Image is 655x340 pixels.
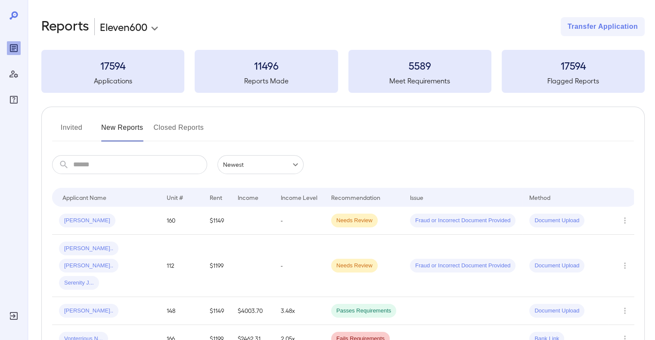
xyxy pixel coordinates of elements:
[618,214,632,227] button: Row Actions
[7,67,21,81] div: Manage Users
[41,76,184,86] h5: Applications
[41,58,184,72] h3: 17594
[59,217,115,225] span: [PERSON_NAME]
[502,76,645,86] h5: Flagged Reports
[217,155,304,174] div: Newest
[331,262,378,270] span: Needs Review
[529,192,550,202] div: Method
[59,279,99,287] span: Serenity J...
[274,235,324,297] td: -
[160,235,203,297] td: 112
[410,262,515,270] span: Fraud or Incorrect Document Provided
[331,217,378,225] span: Needs Review
[231,297,274,325] td: $4003.70
[59,262,118,270] span: [PERSON_NAME]..
[348,76,491,86] h5: Meet Requirements
[41,17,89,36] h2: Reports
[618,304,632,318] button: Row Actions
[618,259,632,273] button: Row Actions
[160,207,203,235] td: 160
[62,192,106,202] div: Applicant Name
[203,207,231,235] td: $1149
[7,309,21,323] div: Log Out
[561,17,645,36] button: Transfer Application
[203,235,231,297] td: $1199
[7,41,21,55] div: Reports
[41,50,645,93] summary: 17594Applications11496Reports Made5589Meet Requirements17594Flagged Reports
[195,76,338,86] h5: Reports Made
[203,297,231,325] td: $1149
[348,58,491,72] h3: 5589
[274,207,324,235] td: -
[529,307,584,315] span: Document Upload
[331,307,396,315] span: Passes Requirements
[160,297,203,325] td: 148
[238,192,258,202] div: Income
[529,217,584,225] span: Document Upload
[7,93,21,107] div: FAQ
[59,245,118,253] span: [PERSON_NAME]..
[410,192,424,202] div: Issue
[101,121,143,141] button: New Reports
[529,262,584,270] span: Document Upload
[410,217,515,225] span: Fraud or Incorrect Document Provided
[154,121,204,141] button: Closed Reports
[52,121,91,141] button: Invited
[502,58,645,72] h3: 17594
[195,58,338,72] h3: 11496
[274,297,324,325] td: 3.48x
[59,307,118,315] span: [PERSON_NAME]..
[167,192,183,202] div: Unit #
[100,20,147,34] p: Eleven600
[281,192,317,202] div: Income Level
[210,192,224,202] div: Rent
[331,192,380,202] div: Recommendation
